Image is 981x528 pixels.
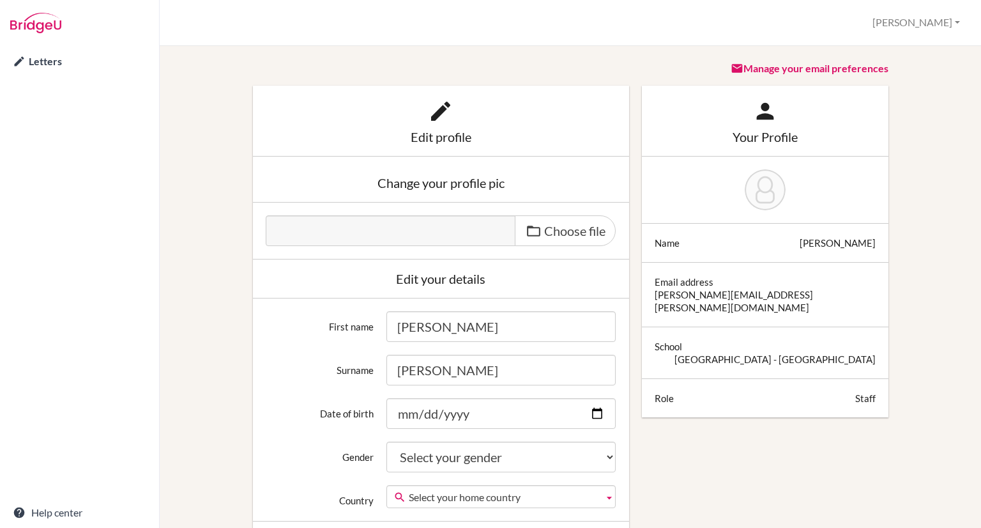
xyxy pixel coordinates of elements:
[655,130,876,143] div: Your Profile
[655,237,680,249] div: Name
[266,130,616,143] div: Edit profile
[10,13,61,33] img: Bridge-U
[731,62,888,74] a: Manage your email preferences
[409,486,598,509] span: Select your home country
[655,392,674,405] div: Role
[544,223,605,238] span: Choose file
[867,11,966,35] button: [PERSON_NAME]
[259,311,381,333] label: First name
[655,276,713,288] div: Email address
[655,288,876,314] div: [PERSON_NAME][EMAIL_ADDRESS][PERSON_NAME][DOMAIN_NAME]
[3,49,156,74] a: Letters
[259,485,381,507] label: Country
[800,237,876,249] div: [PERSON_NAME]
[259,442,381,463] label: Gender
[674,353,876,366] div: [GEOGRAPHIC_DATA] - [GEOGRAPHIC_DATA]
[855,392,876,405] div: Staff
[745,169,786,210] img: Andrew Barry
[259,398,381,420] label: Date of birth
[259,355,381,377] label: Surname
[266,272,616,285] div: Edit your details
[655,340,682,353] div: School
[3,500,156,525] a: Help center
[266,176,616,189] div: Change your profile pic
